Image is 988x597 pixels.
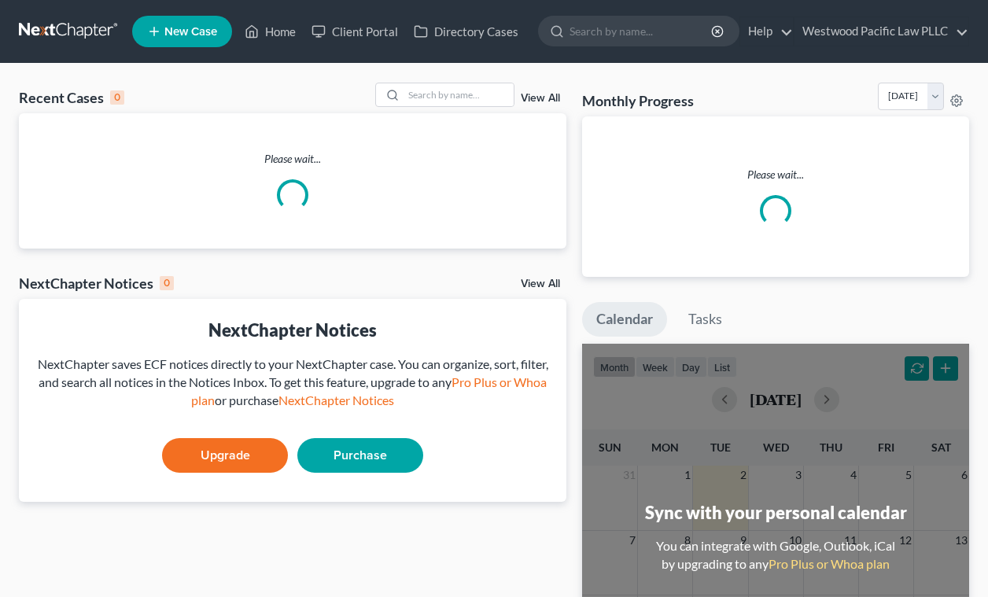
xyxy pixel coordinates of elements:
h3: Monthly Progress [582,91,694,110]
div: 0 [110,90,124,105]
span: New Case [164,26,217,38]
input: Search by name... [570,17,713,46]
a: View All [521,278,560,289]
div: You can integrate with Google, Outlook, iCal by upgrading to any [650,537,901,573]
a: NextChapter Notices [278,392,394,407]
a: Tasks [674,302,736,337]
div: Sync with your personal calendar [645,500,907,525]
a: Client Portal [304,17,406,46]
a: Home [237,17,304,46]
p: Please wait... [19,151,566,167]
div: NextChapter Notices [19,274,174,293]
div: 0 [160,276,174,290]
a: Help [740,17,793,46]
a: Calendar [582,302,667,337]
div: Recent Cases [19,88,124,107]
a: Purchase [297,438,423,473]
a: Pro Plus or Whoa plan [769,556,890,571]
p: Please wait... [595,167,957,182]
a: Pro Plus or Whoa plan [191,374,547,407]
a: Upgrade [162,438,288,473]
a: View All [521,93,560,104]
div: NextChapter saves ECF notices directly to your NextChapter case. You can organize, sort, filter, ... [31,356,554,410]
a: Westwood Pacific Law PLLC [794,17,968,46]
input: Search by name... [404,83,514,106]
div: NextChapter Notices [31,318,554,342]
a: Directory Cases [406,17,526,46]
